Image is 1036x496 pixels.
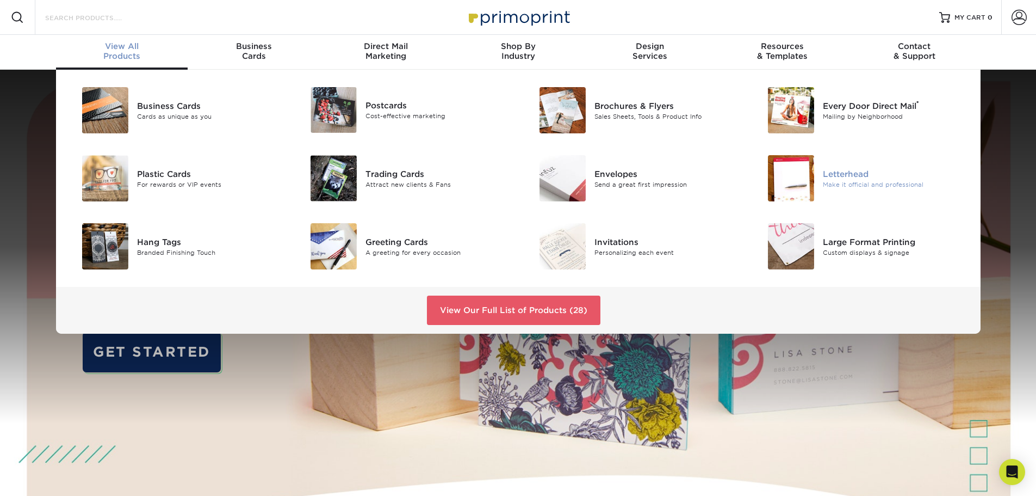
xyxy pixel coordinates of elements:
a: View AllProducts [56,35,188,70]
div: Make it official and professional [823,180,967,189]
div: Brochures & Flyers [594,100,739,112]
a: DesignServices [584,35,716,70]
span: Resources [716,41,848,51]
img: Postcards [311,87,357,133]
div: For rewards or VIP events [137,180,281,189]
span: Shop By [452,41,584,51]
a: Postcards Postcards Cost-effective marketing [297,83,510,137]
div: Plastic Cards [137,168,281,180]
div: Invitations [594,236,739,248]
div: Hang Tags [137,236,281,248]
a: BusinessCards [188,35,320,70]
a: Greeting Cards Greeting Cards A greeting for every occasion [297,219,510,274]
img: Plastic Cards [82,155,128,201]
div: Personalizing each event [594,248,739,257]
img: Trading Cards [311,155,357,201]
span: 0 [988,14,992,21]
div: A greeting for every occasion [365,248,510,257]
div: Products [56,41,188,61]
a: Business Cards Business Cards Cards as unique as you [69,83,282,138]
a: Invitations Invitations Personalizing each event [526,219,739,274]
a: Large Format Printing Large Format Printing Custom displays & signage [755,219,967,274]
span: Business [188,41,320,51]
div: Industry [452,41,584,61]
div: Trading Cards [365,168,510,180]
div: Greeting Cards [365,236,510,248]
span: Direct Mail [320,41,452,51]
span: Contact [848,41,981,51]
div: Letterhead [823,168,967,180]
img: Brochures & Flyers [539,87,586,133]
div: Services [584,41,716,61]
div: & Templates [716,41,848,61]
div: Cost-effective marketing [365,112,510,121]
div: Sales Sheets, Tools & Product Info [594,112,739,121]
a: Contact& Support [848,35,981,70]
div: Large Format Printing [823,236,967,248]
a: Every Door Direct Mail Every Door Direct Mail® Mailing by Neighborhood [755,83,967,138]
a: View Our Full List of Products (28) [427,296,600,325]
span: MY CART [954,13,985,22]
img: Business Cards [82,87,128,133]
div: Mailing by Neighborhood [823,112,967,121]
span: View All [56,41,188,51]
img: Primoprint [464,5,573,29]
a: Trading Cards Trading Cards Attract new clients & Fans [297,151,510,206]
a: Letterhead Letterhead Make it official and professional [755,151,967,206]
div: Cards [188,41,320,61]
div: Branded Finishing Touch [137,248,281,257]
div: Postcards [365,100,510,112]
img: Envelopes [539,155,586,201]
div: Envelopes [594,168,739,180]
img: Letterhead [768,155,814,201]
img: Greeting Cards [311,223,357,270]
div: Every Door Direct Mail [823,100,967,112]
div: Open Intercom Messenger [999,459,1025,485]
a: Direct MailMarketing [320,35,452,70]
a: Shop ByIndustry [452,35,584,70]
a: Plastic Cards Plastic Cards For rewards or VIP events [69,151,282,206]
a: Brochures & Flyers Brochures & Flyers Sales Sheets, Tools & Product Info [526,83,739,138]
div: Custom displays & signage [823,248,967,257]
a: Hang Tags Hang Tags Branded Finishing Touch [69,219,282,274]
img: Invitations [539,223,586,270]
a: Resources& Templates [716,35,848,70]
div: Cards as unique as you [137,112,281,121]
span: Design [584,41,716,51]
img: Every Door Direct Mail [768,87,814,133]
input: SEARCH PRODUCTS..... [44,11,150,24]
div: Marketing [320,41,452,61]
a: Envelopes Envelopes Send a great first impression [526,151,739,206]
sup: ® [916,100,919,107]
div: Attract new clients & Fans [365,180,510,189]
div: Send a great first impression [594,180,739,189]
div: Business Cards [137,100,281,112]
div: & Support [848,41,981,61]
img: Hang Tags [82,223,128,270]
img: Large Format Printing [768,223,814,270]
